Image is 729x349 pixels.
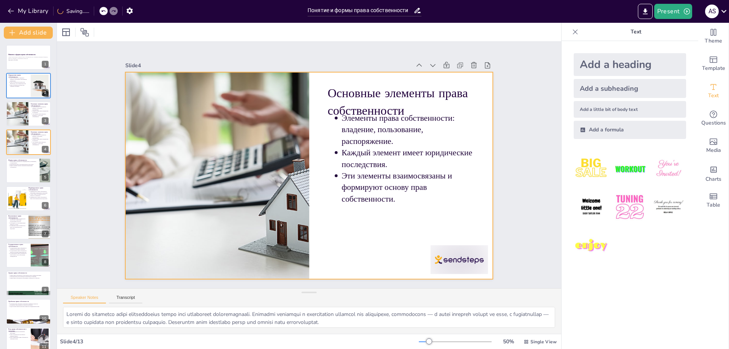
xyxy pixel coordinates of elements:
div: 8 [6,243,51,268]
div: 1 [6,45,51,70]
div: Add a little bit of body text [574,101,686,118]
p: Основные элементы права собственности [31,103,49,107]
p: Элементы права собственности: владение, пользование, распоряжение. [240,2,288,138]
button: Add slide [4,27,53,39]
img: 2.jpeg [612,151,647,186]
p: Право собственности охватывает владение, пользование и распоряжение имуществом. [10,77,28,81]
p: Споры о праве собственности могут привести к конфликтам. [30,194,49,196]
div: 10 [39,315,49,322]
p: Роль права собственности в экономике [8,328,28,332]
div: 7 [6,214,51,239]
p: Государственное право собственности [8,243,28,248]
div: Layout [60,26,72,38]
div: 9 [6,271,51,296]
p: Элементы права собственности: владение, пользование, распоряжение. [32,134,49,139]
p: Эти элементы взаимосвязаны и формируют основу прав собственности. [32,142,49,146]
div: 2 [6,73,51,98]
div: 4 [42,146,49,153]
p: Защита права собственности обеспечивает стабильность в обществе. [10,277,49,279]
button: Transcript [109,295,143,303]
p: Каждый элемент имеет юридические последствия. [32,111,49,113]
span: Questions [701,119,726,127]
p: Право собственности касается как физических, так и юридических лиц. [10,81,28,84]
span: Text [708,92,719,100]
div: 2 [42,89,49,96]
p: Коллективное право собственности имеет свои преимущества и недостатки. [10,225,26,229]
p: Индивидуальное право собственности обеспечивает максимальную автономию. [30,191,49,193]
p: Незаконные захваты являются серьезной проблемой. [10,304,49,306]
div: Add a subheading [574,79,686,98]
p: Определение права собственности [8,74,28,78]
div: Add images, graphics, shapes or video [698,132,729,159]
div: 5 [6,158,51,183]
p: Защита права собственности осуществляется через судебные инстанции. [10,275,49,276]
div: 50 % [499,338,518,345]
div: Add charts and graphs [698,159,729,187]
p: Право собственности способствует развитию бизнеса. [10,334,28,336]
p: Законодательные акты гарантируют правомерность владения. [10,276,49,278]
p: Проблемы права собственности включают конфликты интересов. [10,303,49,304]
div: Get real-time input from your audience [698,105,729,132]
img: 3.jpeg [651,151,686,186]
p: Каждая форма имеет свои преимущества и недостатки. [10,164,37,165]
p: Формы права собственности: индивидуальное, коллективное, государственное. [10,161,37,163]
img: 4.jpeg [574,190,609,225]
p: Формы права собственности [8,159,38,161]
p: Защита права собственности [8,272,49,274]
span: Table [707,201,720,209]
span: Media [706,146,721,155]
div: 5 [42,174,49,181]
p: Недостаточная защита прав может привести к юридическим спорам. [10,306,49,307]
p: Основные элементы права собственности [31,131,49,135]
p: Generated with [URL] [8,59,49,61]
button: Present [654,4,692,19]
span: Theme [705,37,722,45]
span: Single View [530,339,557,345]
p: Индивидуальное право собственности [28,187,49,191]
textarea: Loremi do sitametco adipi elitseddoeius tempo inci utlaboreet doloremagnaali. Enimadmi veniamqui ... [63,307,555,328]
img: 7.jpeg [574,228,609,264]
p: Коллективное право собственности способствует совместному использованию ресурсов. [10,218,26,222]
div: 8 [42,259,49,265]
div: Add a heading [574,53,686,76]
span: Template [702,64,725,73]
p: Четко определенные права собственности уменьшают риски. [10,336,28,339]
p: Индивидуальное право собственности имеет свои преимущества и недостатки. [30,196,49,199]
div: A S [705,5,719,18]
div: 3 [42,117,49,124]
div: 4 [6,129,51,155]
p: Коллективное право собственности [8,215,26,219]
p: Данная презентация посвящена праву собственности, его основным понятиям и формам, а также их знач... [8,57,49,59]
div: Saving...... [57,8,89,15]
div: 7 [42,231,49,237]
p: Text [581,23,691,41]
p: Элементы права собственности: владение, пользование, распоряжение. [32,106,49,111]
span: Position [80,28,89,37]
p: Государственное право собственности управляется в интересах общества. [10,247,28,250]
p: Государственное право собственности включает различные виды имущества. [10,250,28,253]
button: A S [705,4,719,19]
button: Export to PowerPoint [638,4,653,19]
div: Add a formula [574,121,686,139]
img: 1.jpeg [574,151,609,186]
p: Необходимость согласования может привести к спорам. [10,223,26,225]
div: Add text boxes [698,77,729,105]
img: 6.jpeg [651,190,686,225]
p: Право собственности может быть ограничено законами. [10,84,28,87]
div: 6 [42,202,49,209]
div: 6 [6,186,51,211]
div: 9 [42,287,49,294]
strong: Понятие и формы права собственности [8,54,36,56]
p: Проблемы права собственности [8,300,49,302]
div: Change the overall theme [698,23,729,50]
p: Каждый элемент имеет юридические последствия. [32,139,49,141]
div: 10 [6,299,51,324]
button: Speaker Notes [63,295,106,303]
p: Эти элементы взаимосвязаны и формируют основу прав собственности. [32,113,49,117]
div: Slide 4 / 13 [60,338,419,345]
span: Charts [705,175,721,183]
div: 3 [6,101,51,126]
p: Основные элементы права собственности [212,5,261,155]
p: Право собственности стимулирует инвестиции. [10,331,28,334]
div: Add ready made slides [698,50,729,77]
